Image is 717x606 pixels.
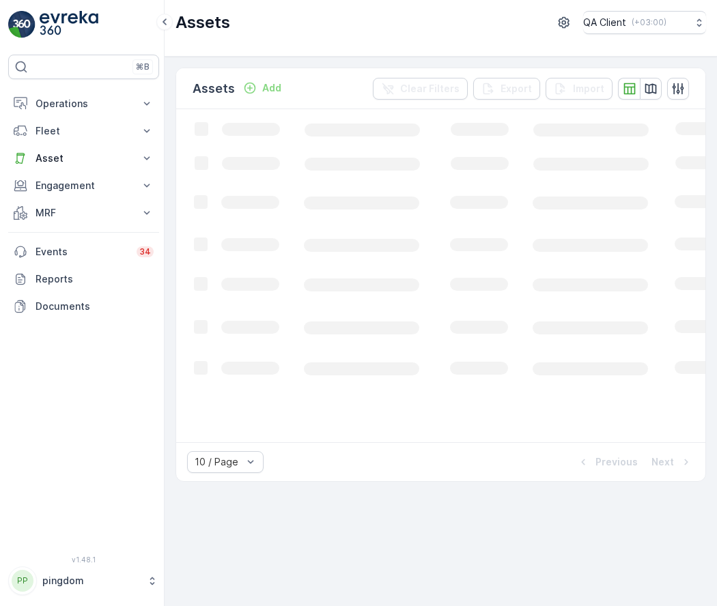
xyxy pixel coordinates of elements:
[40,11,98,38] img: logo_light-DOdMpM7g.png
[36,179,132,192] p: Engagement
[651,455,674,469] p: Next
[373,78,468,100] button: Clear Filters
[8,555,159,564] span: v 1.48.1
[632,17,666,28] p: ( +03:00 )
[8,90,159,117] button: Operations
[175,12,230,33] p: Assets
[42,574,140,588] p: pingdom
[8,145,159,172] button: Asset
[650,454,694,470] button: Next
[262,81,281,95] p: Add
[583,11,706,34] button: QA Client(+03:00)
[8,11,36,38] img: logo
[139,246,151,257] p: 34
[36,272,154,286] p: Reports
[575,454,639,470] button: Previous
[36,300,154,313] p: Documents
[36,151,132,165] p: Asset
[546,78,613,100] button: Import
[8,293,159,320] a: Documents
[8,117,159,145] button: Fleet
[36,245,128,259] p: Events
[193,79,235,98] p: Assets
[583,16,626,29] p: QA Client
[595,455,638,469] p: Previous
[473,78,540,100] button: Export
[136,61,150,72] p: ⌘B
[501,82,532,96] p: Export
[12,570,33,592] div: PP
[36,124,132,138] p: Fleet
[8,265,159,293] a: Reports
[238,80,287,96] button: Add
[36,97,132,111] p: Operations
[573,82,604,96] p: Import
[8,566,159,595] button: PPpingdom
[36,206,132,220] p: MRF
[400,82,460,96] p: Clear Filters
[8,172,159,199] button: Engagement
[8,238,159,265] a: Events34
[8,199,159,227] button: MRF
